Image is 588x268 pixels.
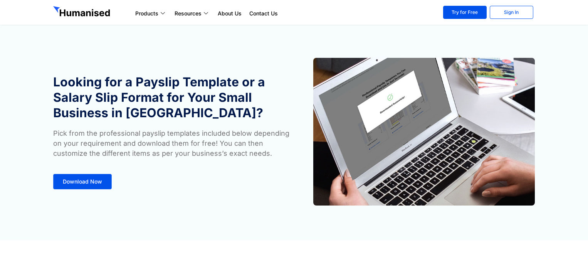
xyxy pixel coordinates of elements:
a: About Us [214,9,245,18]
a: Try for Free [443,6,487,19]
a: Download Now [53,174,112,189]
span: Download Now [63,179,102,184]
a: Contact Us [245,9,282,18]
p: Pick from the professional payslip templates included below depending on your requirement and dow... [53,128,290,158]
img: GetHumanised Logo [53,6,112,19]
a: Products [131,9,171,18]
a: Sign In [490,6,533,19]
a: Resources [171,9,214,18]
h1: Looking for a Payslip Template or a Salary Slip Format for Your Small Business in [GEOGRAPHIC_DATA]? [53,74,290,121]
